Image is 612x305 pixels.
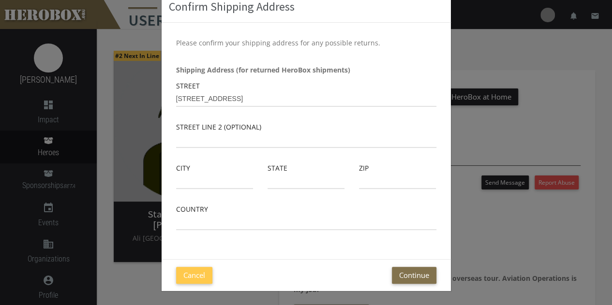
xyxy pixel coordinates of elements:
label: State [268,162,287,174]
button: Continue [392,267,436,284]
p: Shipping Address (for returned HeroBox shipments) [176,64,436,75]
label: Zip [359,162,369,174]
label: Country [176,203,208,215]
p: Please confirm your shipping address for any possible returns. [176,37,436,48]
label: City [176,162,190,174]
label: Street Line 2 (Optional) [176,121,261,132]
label: Street [176,80,200,91]
button: Cancel [176,267,212,284]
